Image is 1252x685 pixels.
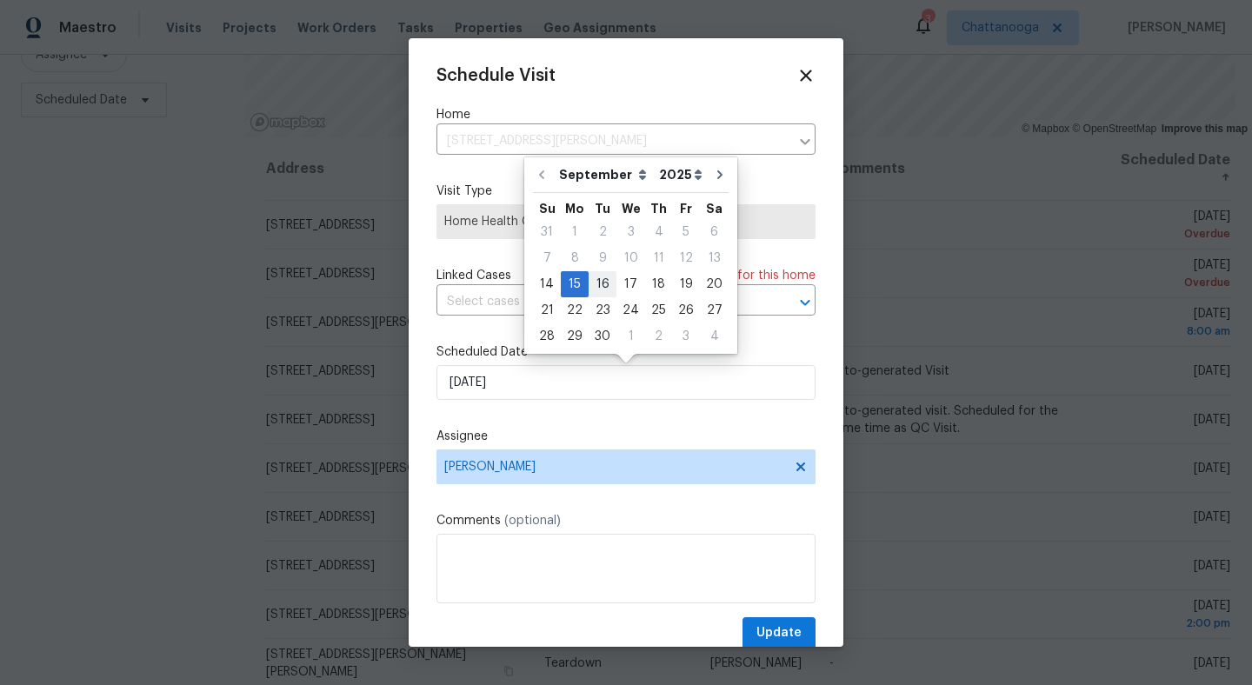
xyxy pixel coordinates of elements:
[561,219,589,245] div: Mon Sep 01 2025
[672,298,700,323] div: 26
[561,297,589,323] div: Mon Sep 22 2025
[589,298,616,323] div: 23
[672,219,700,245] div: Fri Sep 05 2025
[561,245,589,271] div: Mon Sep 08 2025
[700,219,729,245] div: Sat Sep 06 2025
[436,67,556,84] span: Schedule Visit
[533,220,561,244] div: 31
[672,323,700,349] div: Fri Oct 03 2025
[672,324,700,349] div: 3
[616,219,645,245] div: Wed Sep 03 2025
[436,128,789,155] input: Enter in an address
[616,245,645,271] div: Wed Sep 10 2025
[700,272,729,296] div: 20
[533,219,561,245] div: Sun Aug 31 2025
[589,219,616,245] div: Tue Sep 02 2025
[616,272,645,296] div: 17
[561,323,589,349] div: Mon Sep 29 2025
[616,271,645,297] div: Wed Sep 17 2025
[589,245,616,271] div: Tue Sep 09 2025
[561,272,589,296] div: 15
[796,66,816,85] span: Close
[436,183,816,200] label: Visit Type
[436,512,816,529] label: Comments
[700,297,729,323] div: Sat Sep 27 2025
[529,157,555,192] button: Go to previous month
[561,246,589,270] div: 8
[595,203,610,215] abbr: Tuesday
[645,220,672,244] div: 4
[533,297,561,323] div: Sun Sep 21 2025
[706,203,723,215] abbr: Saturday
[589,297,616,323] div: Tue Sep 23 2025
[672,220,700,244] div: 5
[616,298,645,323] div: 24
[616,246,645,270] div: 10
[589,271,616,297] div: Tue Sep 16 2025
[672,297,700,323] div: Fri Sep 26 2025
[672,246,700,270] div: 12
[645,323,672,349] div: Thu Oct 02 2025
[589,323,616,349] div: Tue Sep 30 2025
[645,297,672,323] div: Thu Sep 25 2025
[700,245,729,271] div: Sat Sep 13 2025
[555,162,655,188] select: Month
[589,324,616,349] div: 30
[561,324,589,349] div: 29
[645,271,672,297] div: Thu Sep 18 2025
[533,323,561,349] div: Sun Sep 28 2025
[645,298,672,323] div: 25
[645,246,672,270] div: 11
[533,324,561,349] div: 28
[616,323,645,349] div: Wed Oct 01 2025
[707,157,733,192] button: Go to next month
[700,323,729,349] div: Sat Oct 04 2025
[700,324,729,349] div: 4
[589,272,616,296] div: 16
[565,203,584,215] abbr: Monday
[533,271,561,297] div: Sun Sep 14 2025
[680,203,692,215] abbr: Friday
[650,203,667,215] abbr: Thursday
[700,246,729,270] div: 13
[436,428,816,445] label: Assignee
[672,271,700,297] div: Fri Sep 19 2025
[533,272,561,296] div: 14
[444,460,785,474] span: [PERSON_NAME]
[436,289,767,316] input: Select cases
[700,271,729,297] div: Sat Sep 20 2025
[533,245,561,271] div: Sun Sep 07 2025
[589,220,616,244] div: 2
[616,220,645,244] div: 3
[589,246,616,270] div: 9
[444,213,808,230] span: Home Health Checkup
[700,298,729,323] div: 27
[504,515,561,527] span: (optional)
[436,267,511,284] span: Linked Cases
[539,203,556,215] abbr: Sunday
[672,245,700,271] div: Fri Sep 12 2025
[645,324,672,349] div: 2
[436,343,816,361] label: Scheduled Date
[645,245,672,271] div: Thu Sep 11 2025
[561,271,589,297] div: Mon Sep 15 2025
[700,220,729,244] div: 6
[743,617,816,649] button: Update
[436,365,816,400] input: M/D/YYYY
[533,246,561,270] div: 7
[561,298,589,323] div: 22
[561,220,589,244] div: 1
[622,203,641,215] abbr: Wednesday
[655,162,707,188] select: Year
[645,272,672,296] div: 18
[672,272,700,296] div: 19
[645,219,672,245] div: Thu Sep 04 2025
[616,297,645,323] div: Wed Sep 24 2025
[436,106,816,123] label: Home
[616,324,645,349] div: 1
[793,290,817,315] button: Open
[756,622,802,644] span: Update
[533,298,561,323] div: 21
